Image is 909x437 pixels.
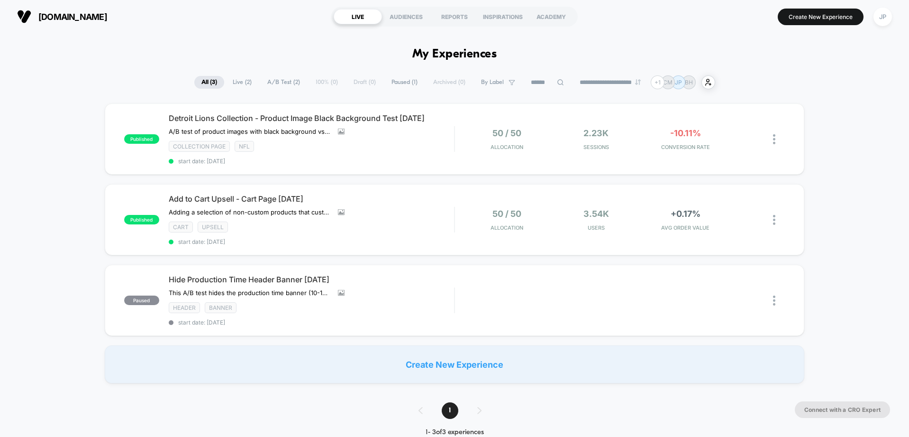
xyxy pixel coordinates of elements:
[554,144,638,150] span: Sessions
[479,9,527,24] div: INSPIRATIONS
[778,9,864,25] button: Create New Experience
[670,128,701,138] span: -10.11%
[492,209,521,219] span: 50 / 50
[651,75,664,89] div: + 1
[169,158,454,165] span: start date: [DATE]
[352,243,377,254] div: Duration
[5,241,20,256] button: Play, NEW DEMO 2025-VEED.mp4
[430,9,479,24] div: REPORTS
[124,134,159,144] span: published
[169,222,193,232] span: Cart
[235,141,254,152] span: NFL
[169,289,331,297] span: This A/B test hides the production time banner (10-14 days) in the global header of the website. ...
[260,76,307,89] span: A/B Test ( 2 )
[169,141,230,152] span: Collection Page
[873,8,892,26] div: JP
[226,76,259,89] span: Live ( 2 )
[643,144,728,150] span: CONVERSION RATE
[384,76,425,89] span: Paused ( 1 )
[169,238,454,245] span: start date: [DATE]
[412,47,497,61] h1: My Experiences
[169,208,331,216] span: Adding a selection of non-custom products that customers can add to their cart while on the Cart ...
[198,222,228,232] span: Upsell
[583,128,609,138] span: 2.23k
[635,79,641,85] img: end
[124,215,159,224] span: published
[442,402,458,419] span: 1
[124,296,159,305] span: paused
[38,12,107,22] span: [DOMAIN_NAME]
[409,428,500,437] div: 1 - 3 of 3 experiences
[334,9,382,24] div: LIVE
[554,224,638,231] span: Users
[773,134,775,144] img: close
[675,79,682,86] p: JP
[583,209,609,219] span: 3.54k
[527,9,575,24] div: ACADEMY
[194,76,224,89] span: All ( 3 )
[492,128,521,138] span: 50 / 50
[643,224,728,231] span: AVG ORDER VALUE
[685,79,693,86] p: BH
[491,144,523,150] span: Allocation
[169,128,331,135] span: A/B test of product images with black background vs control.Goal(s): Improve adds to cart, conver...
[773,296,775,306] img: close
[220,119,243,142] button: Play, NEW DEMO 2025-VEED.mp4
[795,401,890,418] button: Connect with a CRO Expert
[382,9,430,24] div: AUDIENCES
[169,319,454,326] span: start date: [DATE]
[105,345,805,383] div: Create New Experience
[773,215,775,225] img: close
[491,224,523,231] span: Allocation
[663,79,673,86] p: CM
[169,302,200,313] span: Header
[169,275,454,284] span: Hide Production Time Header Banner [DATE]
[671,209,700,219] span: +0.17%
[205,302,236,313] span: Banner
[17,9,31,24] img: Visually logo
[871,7,895,27] button: JP
[7,228,458,237] input: Seek
[481,79,504,86] span: By Label
[395,244,424,253] input: Volume
[169,113,454,123] span: Detroit Lions Collection - Product Image Black Background Test [DATE]
[169,194,454,204] span: Add to Cart Upsell - Cart Page [DATE]
[328,243,350,254] div: Current time
[14,9,110,24] button: [DOMAIN_NAME]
